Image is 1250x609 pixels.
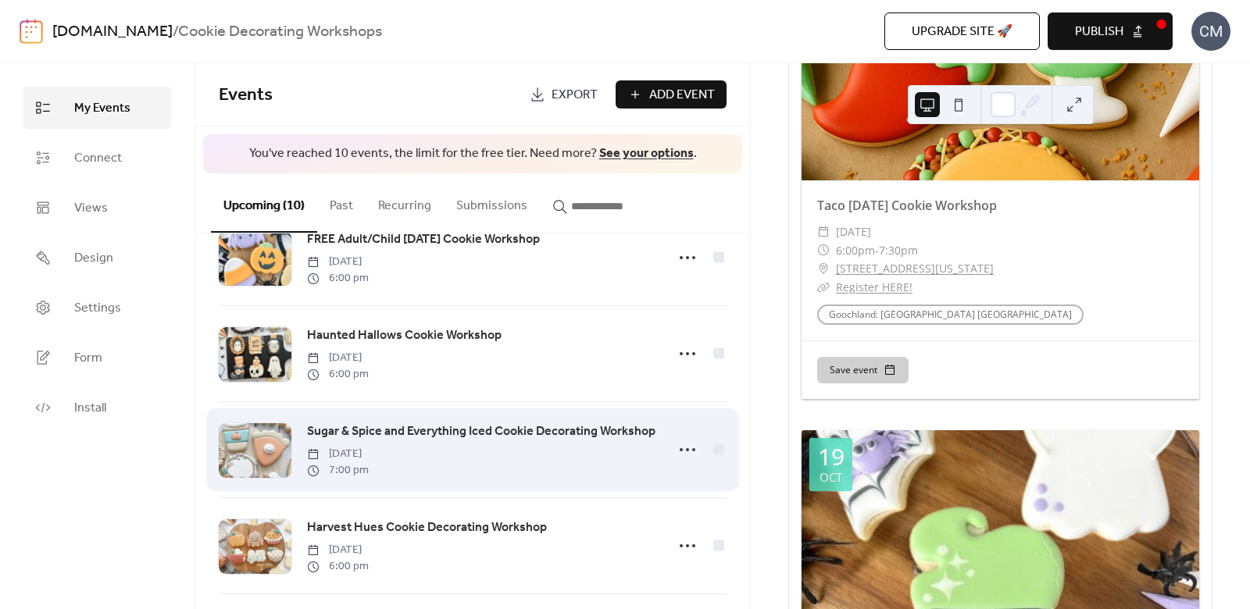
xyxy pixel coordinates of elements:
span: 6:00 pm [307,366,369,383]
a: [DOMAIN_NAME] [52,17,173,47]
span: [DATE] [307,350,369,366]
a: See your options [599,141,694,166]
span: Views [74,199,108,218]
span: Upgrade site 🚀 [912,23,1012,41]
button: Upcoming (10) [211,173,317,233]
span: You've reached 10 events, the limit for the free tier. Need more? . [219,145,727,162]
span: Settings [74,299,121,318]
div: ​ [817,241,830,260]
div: CM [1191,12,1230,51]
a: Connect [23,137,171,179]
span: FREE Adult/Child [DATE] Cookie Workshop [307,230,540,249]
a: Sugar & Spice and Everything Iced Cookie Decorating Workshop [307,422,655,442]
span: Design [74,249,113,268]
b: / [173,17,178,47]
button: Upgrade site 🚀 [884,12,1040,50]
a: Views [23,187,171,229]
div: 19 [818,445,845,468]
button: Recurring [366,173,444,231]
span: [DATE] [836,223,871,241]
b: Cookie Decorating Workshops [178,17,382,47]
span: 6:00pm [836,241,875,260]
a: Export [518,80,609,109]
a: Register HERE! [836,280,912,294]
span: Sugar & Spice and Everything Iced Cookie Decorating Workshop [307,422,655,441]
span: Form [74,349,102,368]
button: Save event [817,357,909,383]
span: - [875,241,879,260]
div: ​ [817,259,830,278]
span: Publish [1075,23,1123,41]
a: Harvest Hues Cookie Decorating Workshop [307,518,547,538]
button: Past [317,173,366,231]
div: Oct [820,472,842,483]
a: Haunted Hallows Cookie Workshop [307,326,502,346]
a: Form [23,337,171,379]
div: ​ [817,278,830,297]
img: logo [20,19,43,44]
span: 6:00 pm [307,270,369,287]
span: Harvest Hues Cookie Decorating Workshop [307,518,547,537]
span: Haunted Hallows Cookie Workshop [307,326,502,345]
a: Settings [23,287,171,329]
a: Install [23,386,171,429]
span: Events [219,78,273,112]
a: FREE Adult/Child [DATE] Cookie Workshop [307,230,540,250]
span: Connect [74,149,122,168]
div: ​ [817,223,830,241]
button: Publish [1048,12,1173,50]
span: 7:00 pm [307,462,369,479]
a: Taco [DATE] Cookie Workshop [817,197,997,214]
span: Install [74,399,106,418]
span: My Events [74,99,130,118]
button: Submissions [444,173,540,231]
a: [STREET_ADDRESS][US_STATE] [836,259,994,278]
a: My Events [23,87,171,129]
a: Design [23,237,171,279]
span: 7:30pm [879,241,918,260]
span: [DATE] [307,446,369,462]
span: 6:00 pm [307,558,369,575]
span: [DATE] [307,542,369,558]
span: [DATE] [307,254,369,270]
span: Export [552,86,598,105]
